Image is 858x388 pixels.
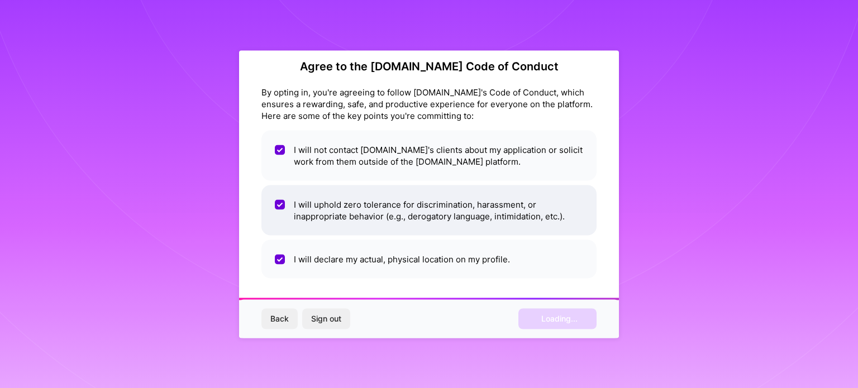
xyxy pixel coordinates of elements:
span: Back [270,313,289,324]
li: I will uphold zero tolerance for discrimination, harassment, or inappropriate behavior (e.g., der... [261,185,597,235]
button: Sign out [302,309,350,329]
div: By opting in, you're agreeing to follow [DOMAIN_NAME]'s Code of Conduct, which ensures a rewardin... [261,86,597,121]
h2: Agree to the [DOMAIN_NAME] Code of Conduct [261,59,597,73]
span: Sign out [311,313,341,324]
li: I will not contact [DOMAIN_NAME]'s clients about my application or solicit work from them outside... [261,130,597,180]
li: I will declare my actual, physical location on my profile. [261,239,597,278]
button: Back [261,309,298,329]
